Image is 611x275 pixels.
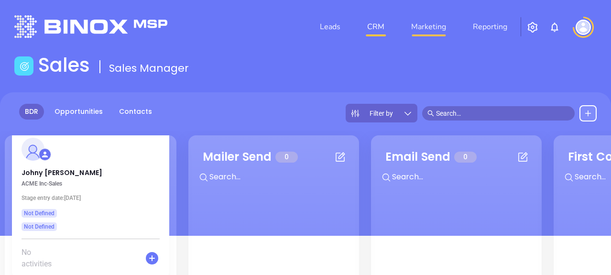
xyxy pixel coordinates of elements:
[196,143,352,195] div: Mailer Send0
[275,152,298,163] span: 0
[469,17,511,36] a: Reporting
[14,15,167,38] img: logo
[12,128,169,231] a: profile Johny [PERSON_NAME] ACME Inc-SalesStage entry date:[DATE]Not DefinedNot Defined
[454,152,477,163] span: 0
[549,22,560,33] img: iconNotification
[527,22,538,33] img: iconSetting
[203,148,272,165] div: Mailer Send
[49,104,109,120] a: Opportunities
[576,20,591,35] img: user
[391,171,535,183] input: Search...
[316,17,344,36] a: Leads
[24,221,55,232] span: Not Defined
[24,208,55,219] span: Not Defined
[363,17,388,36] a: CRM
[378,143,535,195] div: Email Send0
[19,104,44,120] a: BDR
[385,148,450,165] div: Email Send
[22,138,44,161] img: profile
[22,195,165,201] p: Thu 9/25/2025
[208,171,352,183] input: Search...
[109,61,189,76] span: Sales Manager
[22,180,165,187] p: ACME Inc - Sales
[38,54,90,77] h1: Sales
[370,110,393,117] span: Filter by
[427,110,434,117] span: search
[407,17,450,36] a: Marketing
[113,104,158,120] a: Contacts
[22,168,160,173] p: Johny [PERSON_NAME]
[22,247,63,270] span: No activities
[436,108,570,119] input: Search…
